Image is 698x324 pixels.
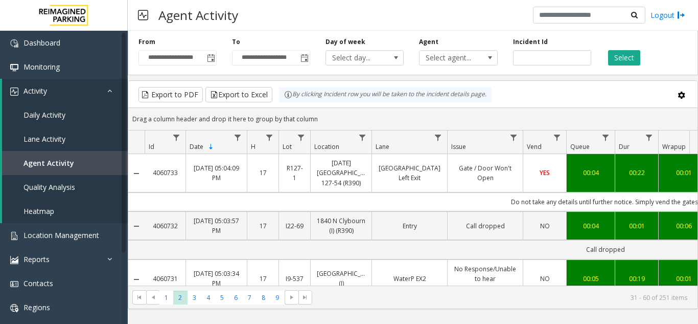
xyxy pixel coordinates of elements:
a: Lot Filter Menu [294,131,308,144]
a: 00:04 [573,168,609,178]
a: NO [529,274,560,284]
button: Export to Excel [205,87,272,102]
a: Daily Activity [2,103,128,127]
a: No Response/Unable to hear [PERSON_NAME] [454,264,517,294]
span: Page 6 [229,291,243,305]
span: Issue [451,142,466,151]
a: Location Filter Menu [356,131,369,144]
span: Dur [619,142,630,151]
a: 1840 N Clybourn (I) (R390) [317,216,365,235]
span: Wrapup [662,142,686,151]
a: Dur Filter Menu [642,131,656,144]
a: 00:01 [621,221,652,231]
span: Queue [570,142,590,151]
span: Page 3 [188,291,201,305]
span: Page 2 [173,291,187,305]
span: NO [540,274,550,283]
span: Page 1 [159,291,173,305]
a: Quality Analysis [2,175,128,199]
span: Page 8 [257,291,270,305]
label: Incident Id [513,37,548,47]
span: Select day... [326,51,388,65]
a: R127-1 [285,163,304,183]
a: Id Filter Menu [170,131,183,144]
img: infoIcon.svg [284,91,292,99]
a: Activity [2,79,128,103]
span: NO [540,222,550,230]
span: Reports [24,254,50,264]
button: Select [608,50,640,66]
a: I9-537 [285,274,304,284]
a: Lane Activity [2,127,128,151]
span: Monitoring [24,62,60,72]
span: Go to the first page [135,293,144,301]
span: Daily Activity [24,110,65,120]
span: Location [314,142,339,151]
span: Regions [24,303,50,312]
span: Dashboard [24,38,60,48]
span: Vend [527,142,542,151]
span: Lot [283,142,292,151]
a: 4060731 [151,274,179,284]
a: 17 [253,274,272,284]
a: H Filter Menu [263,131,276,144]
span: Select agent... [420,51,481,65]
img: 'icon' [10,256,18,264]
div: Drag a column header and drop it here to group by that column [128,110,697,128]
span: Activity [24,86,47,96]
span: Go to the first page [132,290,146,305]
a: Collapse Details [128,222,145,230]
a: NO [529,221,560,231]
a: 00:22 [621,168,652,178]
a: [DATE] 05:04:09 PM [192,163,241,183]
img: 'icon' [10,232,18,240]
a: 4060733 [151,168,179,178]
span: Go to the last page [301,293,309,301]
a: Collapse Details [128,169,145,178]
a: 4060732 [151,221,179,231]
label: Day of week [325,37,365,47]
a: [DATE] 05:03:57 PM [192,216,241,235]
a: 17 [253,168,272,178]
span: Location Management [24,230,99,240]
div: Data table [128,131,697,286]
span: Go to the last page [298,290,312,305]
div: By clicking Incident row you will be taken to the incident details page. [279,87,492,102]
img: 'icon' [10,39,18,48]
span: Page 5 [215,291,229,305]
a: Vend Filter Menu [550,131,564,144]
span: Go to the previous page [149,293,157,301]
a: Collapse Details [128,275,145,284]
a: I22-69 [285,221,304,231]
h3: Agent Activity [153,3,243,28]
a: 00:05 [573,274,609,284]
a: Queue Filter Menu [599,131,613,144]
a: 00:04 [573,221,609,231]
label: To [232,37,240,47]
img: 'icon' [10,88,18,96]
a: WaterP EX2 [378,274,441,284]
span: Page 4 [201,291,215,305]
button: Export to PDF [138,87,203,102]
kendo-pager-info: 31 - 60 of 251 items [318,293,687,302]
a: Date Filter Menu [231,131,245,144]
a: 00:19 [621,274,652,284]
a: [DATE] [GEOGRAPHIC_DATA] 127-54 (R390) [317,158,365,188]
a: Agent Activity [2,151,128,175]
span: YES [540,168,550,177]
a: 17 [253,221,272,231]
img: 'icon' [10,304,18,312]
span: Quality Analysis [24,182,75,192]
span: Go to the next page [288,293,296,301]
label: Agent [419,37,438,47]
a: Logout [650,10,685,20]
a: [GEOGRAPHIC_DATA] (I) [317,269,365,288]
label: From [138,37,155,47]
span: Id [149,142,154,151]
a: Entry [378,221,441,231]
